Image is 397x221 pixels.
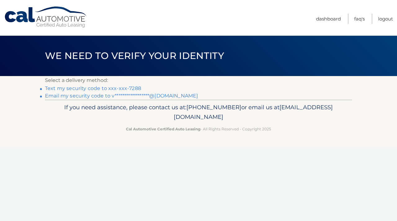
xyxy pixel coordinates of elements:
a: Dashboard [316,14,341,24]
span: We need to verify your identity [45,50,224,61]
a: Cal Automotive [4,6,88,28]
span: [PHONE_NUMBER] [186,104,241,111]
p: Select a delivery method: [45,76,352,85]
a: Text my security code to xxx-xxx-7288 [45,85,141,91]
strong: Cal Automotive Certified Auto Leasing [126,127,200,131]
p: If you need assistance, please contact us at: or email us at [49,102,348,122]
a: FAQ's [354,14,365,24]
a: Logout [378,14,393,24]
p: - All Rights Reserved - Copyright 2025 [49,126,348,132]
